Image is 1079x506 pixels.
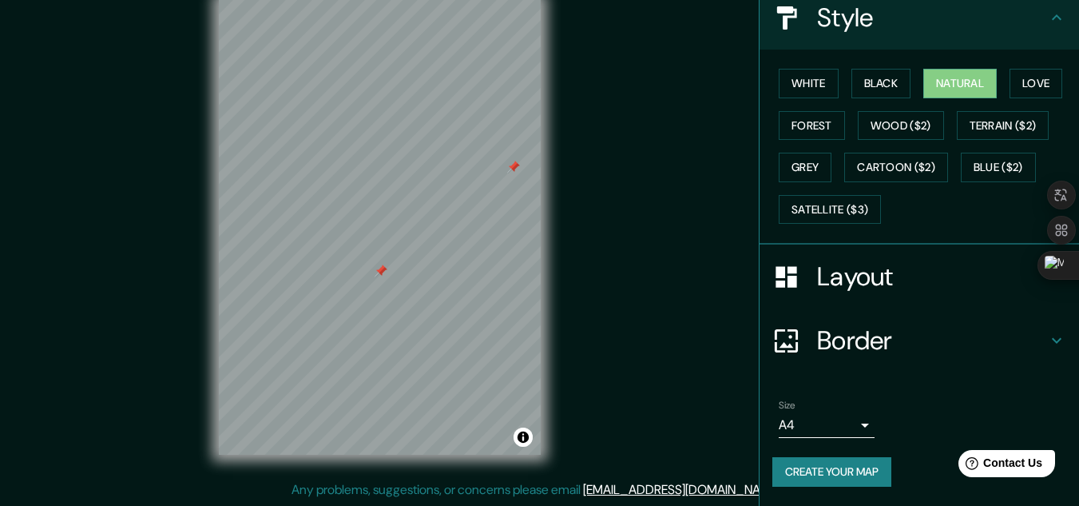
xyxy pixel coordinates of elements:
[817,325,1047,357] h4: Border
[858,111,944,141] button: Wood ($2)
[760,309,1079,373] div: Border
[772,457,891,487] button: Create your map
[779,69,839,98] button: White
[292,480,783,500] p: Any problems, suggestions, or concerns please email .
[779,399,795,412] label: Size
[583,481,780,498] a: [EMAIL_ADDRESS][DOMAIN_NAME]
[923,69,997,98] button: Natural
[1010,69,1062,98] button: Love
[779,412,875,438] div: A4
[779,153,831,182] button: Grey
[779,111,845,141] button: Forest
[779,195,881,225] button: Satellite ($3)
[760,245,1079,309] div: Layout
[844,153,948,182] button: Cartoon ($2)
[961,153,1036,182] button: Blue ($2)
[937,444,1061,488] iframe: Help widget launcher
[817,2,1047,34] h4: Style
[851,69,911,98] button: Black
[514,428,533,447] button: Toggle attribution
[817,261,1047,293] h4: Layout
[957,111,1049,141] button: Terrain ($2)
